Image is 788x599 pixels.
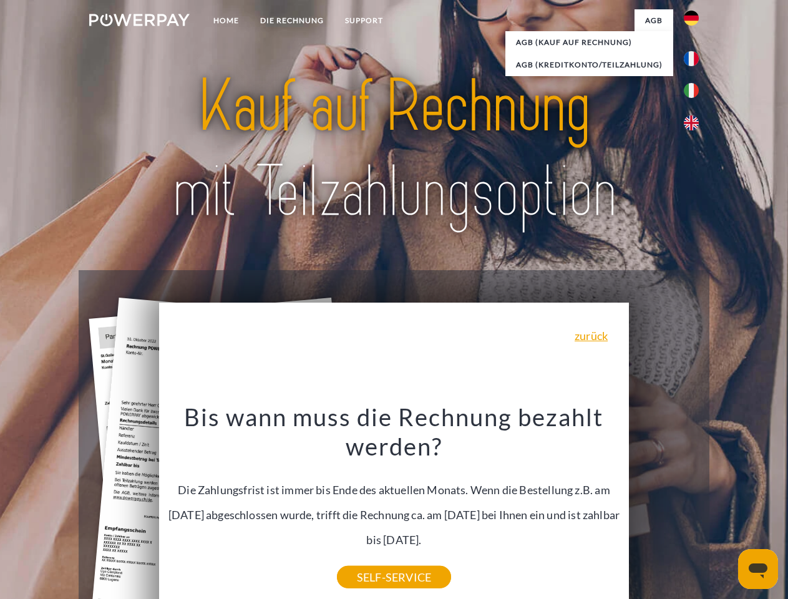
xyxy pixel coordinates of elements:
[250,9,334,32] a: DIE RECHNUNG
[684,51,699,66] img: fr
[337,566,451,588] a: SELF-SERVICE
[684,11,699,26] img: de
[119,60,669,239] img: title-powerpay_de.svg
[334,9,394,32] a: SUPPORT
[738,549,778,589] iframe: Schaltfläche zum Öffnen des Messaging-Fensters
[505,31,673,54] a: AGB (Kauf auf Rechnung)
[167,402,622,462] h3: Bis wann muss die Rechnung bezahlt werden?
[89,14,190,26] img: logo-powerpay-white.svg
[684,83,699,98] img: it
[203,9,250,32] a: Home
[684,115,699,130] img: en
[635,9,673,32] a: agb
[575,330,608,341] a: zurück
[505,54,673,76] a: AGB (Kreditkonto/Teilzahlung)
[167,402,622,577] div: Die Zahlungsfrist ist immer bis Ende des aktuellen Monats. Wenn die Bestellung z.B. am [DATE] abg...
